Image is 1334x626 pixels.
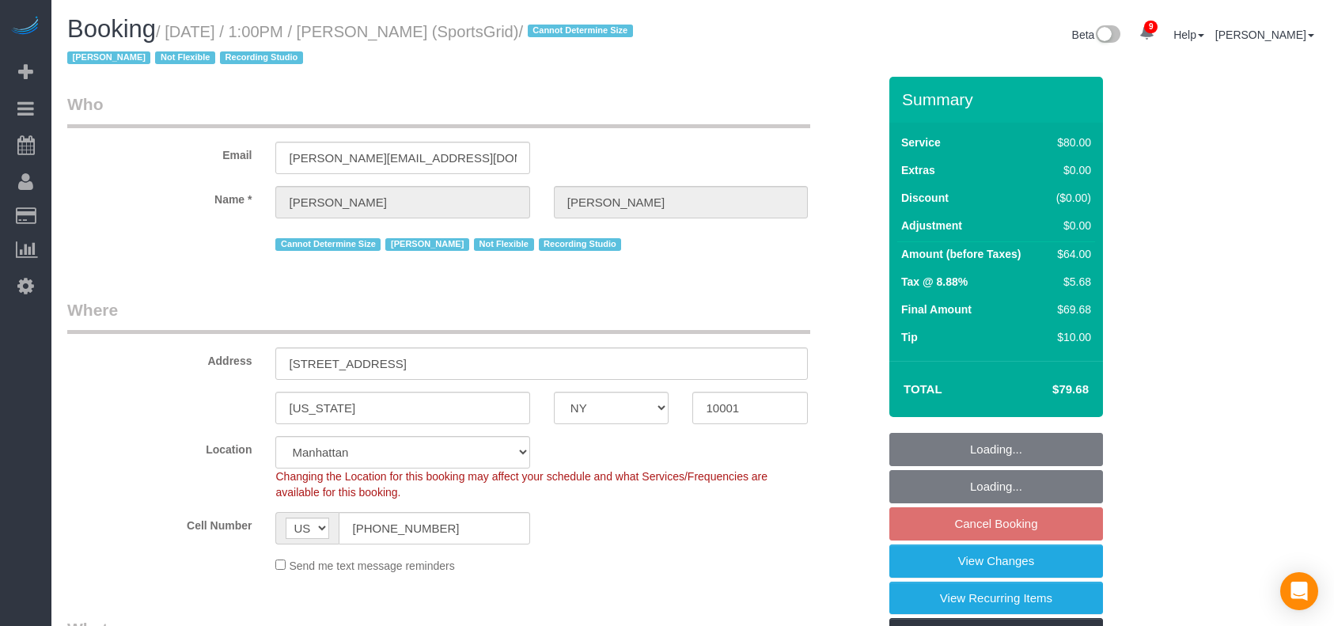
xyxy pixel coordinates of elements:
[901,246,1021,262] label: Amount (before Taxes)
[339,512,529,544] input: Cell Number
[55,512,263,533] label: Cell Number
[901,274,968,290] label: Tax @ 8.88%
[1049,218,1091,233] div: $0.00
[539,238,622,251] span: Recording Studio
[275,142,529,174] input: Email
[1144,21,1158,33] span: 9
[901,190,949,206] label: Discount
[385,238,468,251] span: [PERSON_NAME]
[1280,572,1318,610] div: Open Intercom Messenger
[692,392,808,424] input: Zip Code
[275,392,529,424] input: City
[1173,28,1204,41] a: Help
[155,51,215,64] span: Not Flexible
[55,142,263,163] label: Email
[289,560,454,572] span: Send me text message reminders
[1049,246,1091,262] div: $64.00
[55,347,263,369] label: Address
[55,186,263,207] label: Name *
[1215,28,1314,41] a: [PERSON_NAME]
[904,382,942,396] strong: Total
[1131,16,1162,51] a: 9
[67,51,150,64] span: [PERSON_NAME]
[1049,162,1091,178] div: $0.00
[67,298,810,334] legend: Where
[1005,383,1089,396] h4: $79.68
[67,23,638,67] small: / [DATE] / 1:00PM / [PERSON_NAME] (SportsGrid)
[67,93,810,128] legend: Who
[1049,190,1091,206] div: ($0.00)
[1049,329,1091,345] div: $10.00
[220,51,303,64] span: Recording Studio
[474,238,534,251] span: Not Flexible
[275,238,381,251] span: Cannot Determine Size
[889,544,1103,578] a: View Changes
[901,162,935,178] label: Extras
[9,16,41,38] img: Automaid Logo
[901,329,918,345] label: Tip
[889,582,1103,615] a: View Recurring Items
[55,436,263,457] label: Location
[1072,28,1121,41] a: Beta
[275,186,529,218] input: First Name
[1094,25,1120,46] img: New interface
[528,25,633,37] span: Cannot Determine Size
[275,470,767,499] span: Changing the Location for this booking may affect your schedule and what Services/Frequencies are...
[554,186,808,218] input: Last Name
[1049,135,1091,150] div: $80.00
[1049,302,1091,317] div: $69.68
[901,218,962,233] label: Adjustment
[901,135,941,150] label: Service
[902,90,1095,108] h3: Summary
[901,302,972,317] label: Final Amount
[1049,274,1091,290] div: $5.68
[67,15,156,43] span: Booking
